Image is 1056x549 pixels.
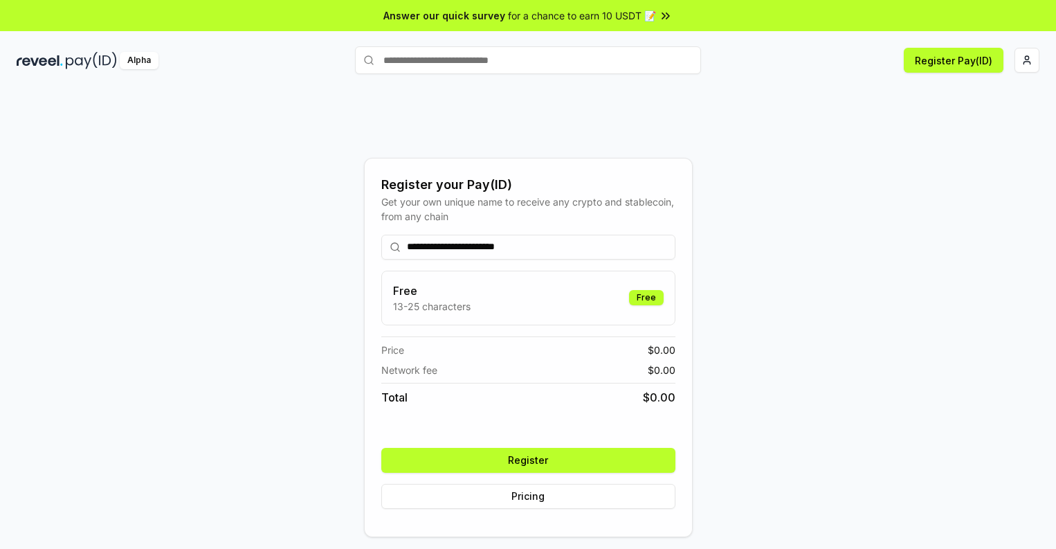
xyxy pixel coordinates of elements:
[629,290,664,305] div: Free
[17,52,63,69] img: reveel_dark
[381,484,675,509] button: Pricing
[648,363,675,377] span: $ 0.00
[381,363,437,377] span: Network fee
[393,282,471,299] h3: Free
[66,52,117,69] img: pay_id
[381,175,675,195] div: Register your Pay(ID)
[381,195,675,224] div: Get your own unique name to receive any crypto and stablecoin, from any chain
[508,8,656,23] span: for a chance to earn 10 USDT 📝
[381,343,404,357] span: Price
[383,8,505,23] span: Answer our quick survey
[381,389,408,406] span: Total
[648,343,675,357] span: $ 0.00
[393,299,471,314] p: 13-25 characters
[381,448,675,473] button: Register
[120,52,158,69] div: Alpha
[643,389,675,406] span: $ 0.00
[904,48,1003,73] button: Register Pay(ID)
